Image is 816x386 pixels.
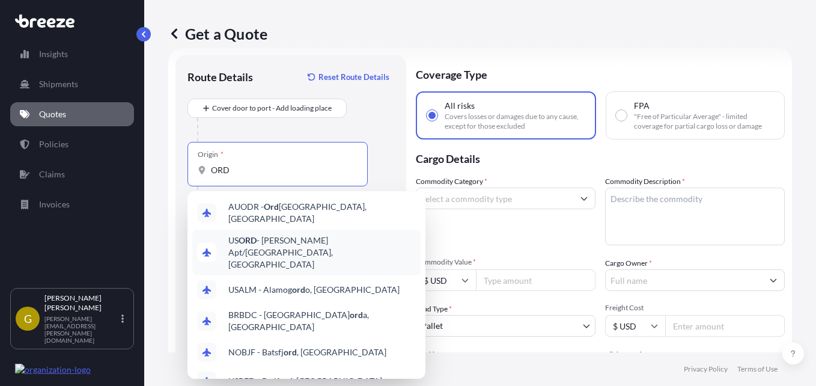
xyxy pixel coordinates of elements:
[264,201,279,212] b: Ord
[605,176,685,188] label: Commodity Description
[39,138,69,150] p: Policies
[44,315,119,344] p: [PERSON_NAME][EMAIL_ADDRESS][PERSON_NAME][DOMAIN_NAME]
[39,108,66,120] p: Quotes
[228,284,400,296] span: USALM - Alamog o, [GEOGRAPHIC_DATA]
[445,100,475,112] span: All risks
[228,346,386,358] span: NOBJF - Batsfj , [GEOGRAPHIC_DATA]
[39,78,78,90] p: Shipments
[634,100,650,112] span: FPA
[416,139,785,176] p: Cargo Details
[416,349,476,361] label: Booking Reference
[39,198,70,210] p: Invoices
[284,347,297,357] b: ord
[15,364,91,376] img: organization-logo
[634,112,775,131] span: "Free of Particular Average" - limited coverage for partial cargo loss or damage
[416,188,573,209] input: Select a commodity type
[211,164,353,176] input: Origin
[228,201,416,225] span: AUODR - [GEOGRAPHIC_DATA], [GEOGRAPHIC_DATA]
[476,269,595,291] input: Type amount
[292,284,305,295] b: ord
[665,315,785,337] input: Enter amount
[228,309,416,333] span: BRBDC - [GEOGRAPHIC_DATA] a, [GEOGRAPHIC_DATA]
[239,235,257,245] b: ORD
[606,269,763,291] input: Full name
[573,188,595,209] button: Show suggestions
[416,303,452,315] span: Load Type
[24,313,32,325] span: G
[44,293,119,313] p: [PERSON_NAME] [PERSON_NAME]
[39,48,68,60] p: Insights
[737,364,778,374] p: Terms of Use
[416,55,785,91] p: Coverage Type
[605,303,785,313] span: Freight Cost
[39,168,65,180] p: Claims
[416,176,487,188] label: Commodity Category
[168,24,267,43] p: Get a Quote
[684,364,728,374] p: Privacy Policy
[212,102,332,114] span: Cover door to port - Add loading place
[198,150,224,159] div: Origin
[763,269,784,291] button: Show suggestions
[187,191,425,379] div: Show suggestions
[605,257,652,269] label: Cargo Owner
[187,70,253,84] p: Route Details
[416,257,595,267] span: Commodity Value
[228,234,416,271] span: US - [PERSON_NAME] Apt/[GEOGRAPHIC_DATA], [GEOGRAPHIC_DATA]
[279,376,293,386] b: ord
[445,112,585,131] span: Covers losses or damages due to any cause, except for those excluded
[350,310,363,320] b: ord
[318,71,389,83] p: Reset Route Details
[605,349,651,361] label: Flight Number
[421,320,443,332] span: Pallet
